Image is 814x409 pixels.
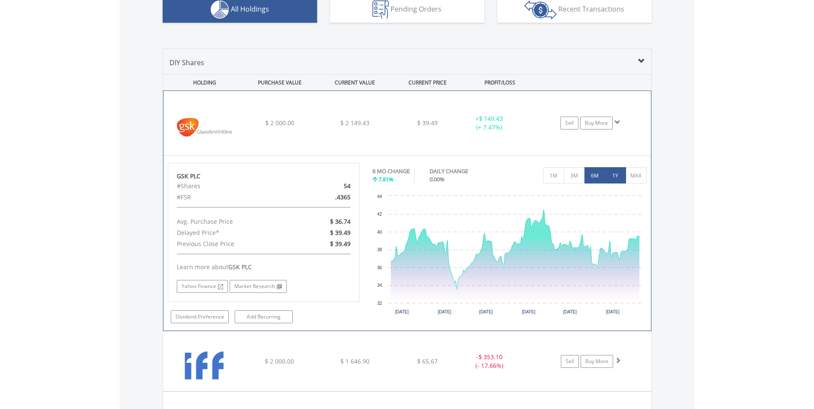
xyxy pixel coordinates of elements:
[463,75,537,90] div: PROFIT/LOSS
[168,102,242,153] img: EQU.US.GSK.png
[211,0,229,19] img: holdings-wht.png
[163,75,242,90] div: HOLDING
[543,167,564,183] button: 1M
[606,310,620,314] text: [DATE]
[457,114,521,132] div: + (+ 7.47%)
[170,192,295,203] div: #FSR
[372,192,646,320] svg: Interactive chart
[230,280,287,293] a: Market Research
[372,167,410,175] div: 6 MO CHANGE
[457,353,522,370] div: - (- 17.66%)
[377,301,382,306] text: 32
[170,216,295,227] div: Avg. Purchase Price
[330,240,351,248] span: $ 39.49
[626,167,647,183] button: MAX
[479,114,503,123] span: $ 149.43
[243,75,317,90] div: PURCHASE VALUE
[177,263,351,271] div: Learn more about
[377,247,382,252] text: 38
[522,310,536,314] text: [DATE]
[581,355,613,368] a: Buy More
[228,263,252,271] span: GSK PLC
[377,283,382,288] text: 34
[558,4,624,14] span: Recent Transactions
[524,0,557,19] img: transactions-zar-wht.png
[318,75,392,90] div: CURRENT VALUE
[417,357,438,365] span: $ 65.67
[330,217,351,226] span: $ 36.74
[478,353,502,361] span: $ 353.10
[295,192,357,203] div: .4365
[564,167,585,183] button: 3M
[438,310,451,314] text: [DATE]
[393,75,461,90] div: CURRENT PRICE
[372,0,389,19] img: pending_instructions-wht.png
[378,175,393,183] span: 7.81%
[171,310,229,323] a: Dividend Preference
[231,4,269,14] span: All Holdings
[170,180,295,192] div: #Shares
[417,119,438,127] span: $ 39.49
[167,342,241,389] img: EQU.US.IFF.png
[170,238,295,250] div: Previous Close Price
[563,310,577,314] text: [DATE]
[561,355,579,368] a: Sell
[295,180,357,192] div: 54
[584,167,605,183] button: 6M
[377,212,382,217] text: 42
[340,357,369,365] span: $ 1 646.90
[235,310,293,323] a: Add Recurring
[377,265,382,270] text: 36
[170,227,295,238] div: Delayed Price*
[377,230,382,235] text: 40
[430,175,445,183] span: 0.00%
[265,357,294,365] span: $ 2 000.00
[605,167,626,183] button: 1Y
[560,117,578,129] a: Sell
[177,280,228,293] a: Yahoo Finance
[430,167,498,175] div: DAILY CHANGE
[390,4,442,14] span: Pending Orders
[377,194,382,199] text: 44
[265,119,294,127] span: $ 2 000.00
[330,229,351,237] span: $ 39.49
[580,117,613,129] a: Buy More
[395,310,409,314] text: [DATE]
[340,119,369,127] span: $ 2 149.43
[372,192,647,320] div: Chart. Highcharts interactive chart.
[479,310,493,314] text: [DATE]
[177,172,351,180] div: GSK PLC
[169,58,204,67] span: DIY Shares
